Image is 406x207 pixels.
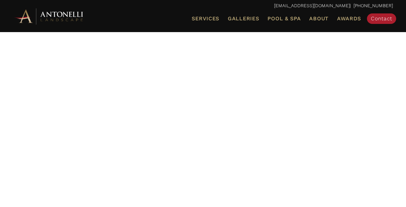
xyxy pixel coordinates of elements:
p: | [PHONE_NUMBER] [13,2,393,10]
a: Pool & Spa [265,14,303,23]
a: Contact [367,13,396,24]
span: About [309,16,329,21]
span: Pool & Spa [267,15,301,22]
span: Galleries [228,15,259,22]
a: Awards [334,14,364,23]
span: Awards [337,15,361,22]
a: About [307,14,331,23]
img: Antonelli Horizontal Logo [13,7,85,25]
span: Contact [371,15,392,22]
a: Services [189,14,222,23]
a: [EMAIL_ADDRESS][DOMAIN_NAME] [274,3,350,8]
span: Services [192,16,219,21]
a: Galleries [225,14,262,23]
